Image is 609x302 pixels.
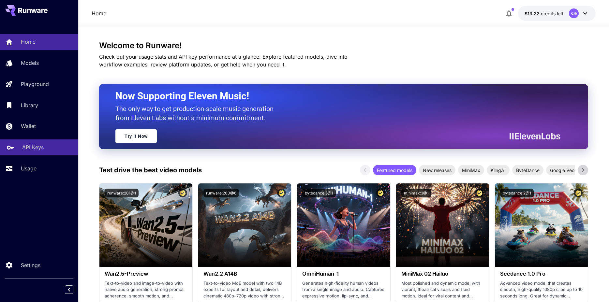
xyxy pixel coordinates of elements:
[92,9,106,17] nav: breadcrumb
[574,189,583,197] button: Certified Model – Vetted for best performance and includes a commercial license.
[525,10,564,17] div: $13.2211
[198,183,291,267] img: alt
[401,280,484,299] p: Most polished and dynamic model with vibrant, theatrical visuals and fluid motion. Ideal for vira...
[99,53,348,68] span: Check out your usage stats and API key performance at a glance. Explore featured models, dive int...
[21,38,36,46] p: Home
[277,189,286,197] button: Certified Model – Vetted for best performance and includes a commercial license.
[458,165,484,175] div: MiniMax
[70,284,78,295] div: Collapse sidebar
[203,189,239,197] button: runware:200@6
[302,189,336,197] button: bytedance:5@1
[115,90,556,102] h2: Now Supporting Eleven Music!
[512,167,543,174] span: ByteDance
[569,8,579,18] div: ЮБ
[178,189,187,197] button: Certified Model – Vetted for best performance and includes a commercial license.
[115,129,157,143] a: Try It Now
[203,271,286,277] h3: Wan2.2 A14B
[495,183,588,267] img: alt
[105,280,187,299] p: Text-to-video and image-to-video with native audio generation, strong prompt adherence, smooth mo...
[512,165,543,175] div: ByteDance
[302,280,385,299] p: Generates high-fidelity human videos from a single image and audio. Captures expressive motion, l...
[99,41,588,50] h3: Welcome to Runware!
[105,271,187,277] h3: Wan2.5-Preview
[297,183,390,267] img: alt
[99,183,192,267] img: alt
[99,165,202,175] p: Test drive the best video models
[401,271,484,277] h3: MiniMax 02 Hailuo
[115,104,278,122] p: The only way to get production-scale music generation from Eleven Labs without a minimum commitment.
[65,285,73,294] button: Collapse sidebar
[21,101,38,109] p: Library
[21,80,49,88] p: Playground
[419,167,455,174] span: New releases
[546,165,578,175] div: Google Veo
[458,167,484,174] span: MiniMax
[22,143,44,151] p: API Keys
[546,167,578,174] span: Google Veo
[373,167,416,174] span: Featured models
[21,165,37,172] p: Usage
[487,167,510,174] span: KlingAI
[525,11,541,16] span: $13.22
[419,165,455,175] div: New releases
[500,271,583,277] h3: Seedance 1.0 Pro
[487,165,510,175] div: KlingAI
[373,165,416,175] div: Featured models
[302,271,385,277] h3: OmniHuman‑1
[500,189,534,197] button: bytedance:2@1
[21,261,40,269] p: Settings
[541,11,564,16] span: credits left
[376,189,385,197] button: Certified Model – Vetted for best performance and includes a commercial license.
[203,280,286,299] p: Text-to-video MoE model with two 14B experts for layout and detail; delivers cinematic 480p–720p ...
[92,9,106,17] a: Home
[105,189,139,197] button: runware:201@1
[500,280,583,299] p: Advanced video model that creates smooth, high-quality 1080p clips up to 10 seconds long. Great f...
[401,189,431,197] button: minimax:3@1
[21,59,39,67] p: Models
[475,189,484,197] button: Certified Model – Vetted for best performance and includes a commercial license.
[396,183,489,267] img: alt
[518,6,596,21] button: $13.2211ЮБ
[21,122,36,130] p: Wallet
